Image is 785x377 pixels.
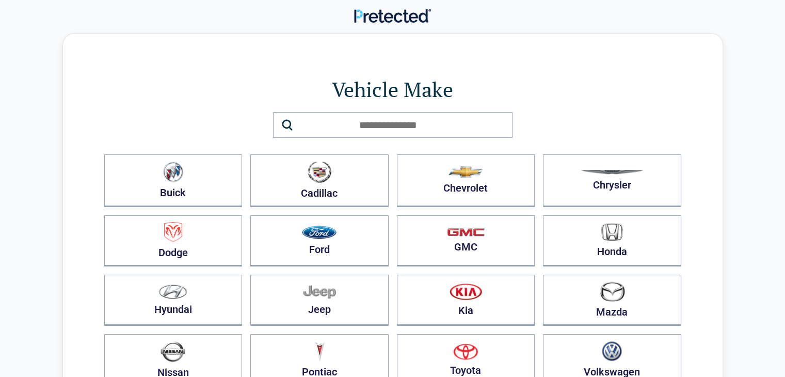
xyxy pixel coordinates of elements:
button: Buick [104,154,243,207]
button: Hyundai [104,275,243,326]
button: Jeep [250,275,389,326]
button: Ford [250,215,389,266]
button: Dodge [104,215,243,266]
button: GMC [397,215,535,266]
button: Cadillac [250,154,389,207]
h1: Vehicle Make [104,75,681,104]
button: Honda [543,215,681,266]
button: Kia [397,275,535,326]
button: Mazda [543,275,681,326]
button: Chevrolet [397,154,535,207]
button: Chrysler [543,154,681,207]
